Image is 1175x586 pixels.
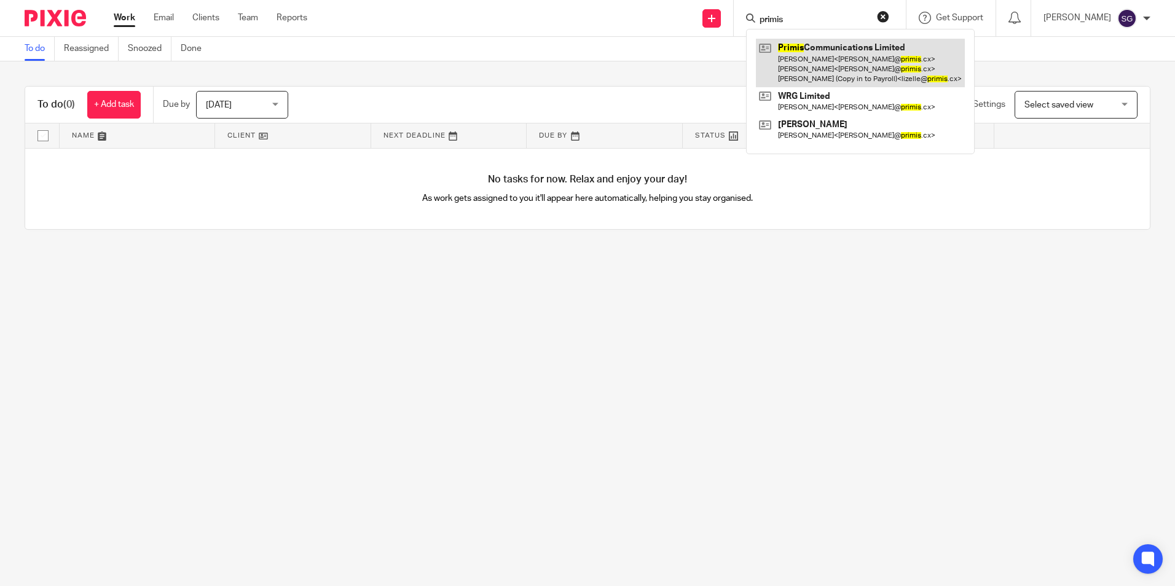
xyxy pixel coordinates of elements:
h4: No tasks for now. Relax and enjoy your day! [25,173,1150,186]
a: Snoozed [128,37,171,61]
input: Search [758,15,869,26]
p: Due by [163,98,190,111]
a: Clients [192,12,219,24]
span: (0) [63,100,75,109]
span: [DATE] [206,101,232,109]
a: Reports [277,12,307,24]
span: View Settings [953,100,1005,109]
a: Done [181,37,211,61]
a: To do [25,37,55,61]
h1: To do [37,98,75,111]
img: svg%3E [1117,9,1137,28]
a: Reassigned [64,37,119,61]
p: As work gets assigned to you it'll appear here automatically, helping you stay organised. [307,192,869,205]
a: Email [154,12,174,24]
span: Select saved view [1024,101,1093,109]
a: Team [238,12,258,24]
span: Get Support [936,14,983,22]
a: + Add task [87,91,141,119]
button: Clear [877,10,889,23]
p: [PERSON_NAME] [1043,12,1111,24]
a: Work [114,12,135,24]
img: Pixie [25,10,86,26]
